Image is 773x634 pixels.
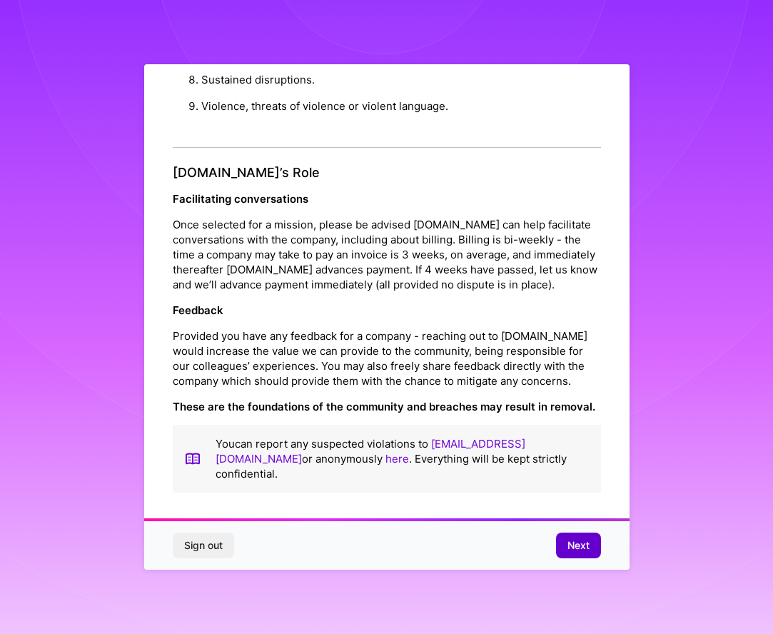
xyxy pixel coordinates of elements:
span: Next [567,538,590,553]
strong: Feedback [173,303,223,317]
h4: [DOMAIN_NAME]’s Role [173,165,601,181]
a: here [385,452,409,466]
li: Violence, threats of violence or violent language. [201,93,601,119]
p: You can report any suspected violations to or anonymously . Everything will be kept strictly conf... [216,436,590,481]
li: Sustained disruptions. [201,66,601,93]
p: Provided you have any feedback for a company - reaching out to [DOMAIN_NAME] would increase the v... [173,328,601,388]
button: Next [556,533,601,558]
a: [EMAIL_ADDRESS][DOMAIN_NAME] [216,437,525,466]
button: Sign out [173,533,234,558]
img: book icon [184,436,201,481]
p: Once selected for a mission, please be advised [DOMAIN_NAME] can help facilitate conversations wi... [173,217,601,292]
strong: These are the foundations of the community and breaches may result in removal. [173,400,595,413]
strong: Facilitating conversations [173,192,308,206]
span: Sign out [184,538,223,553]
